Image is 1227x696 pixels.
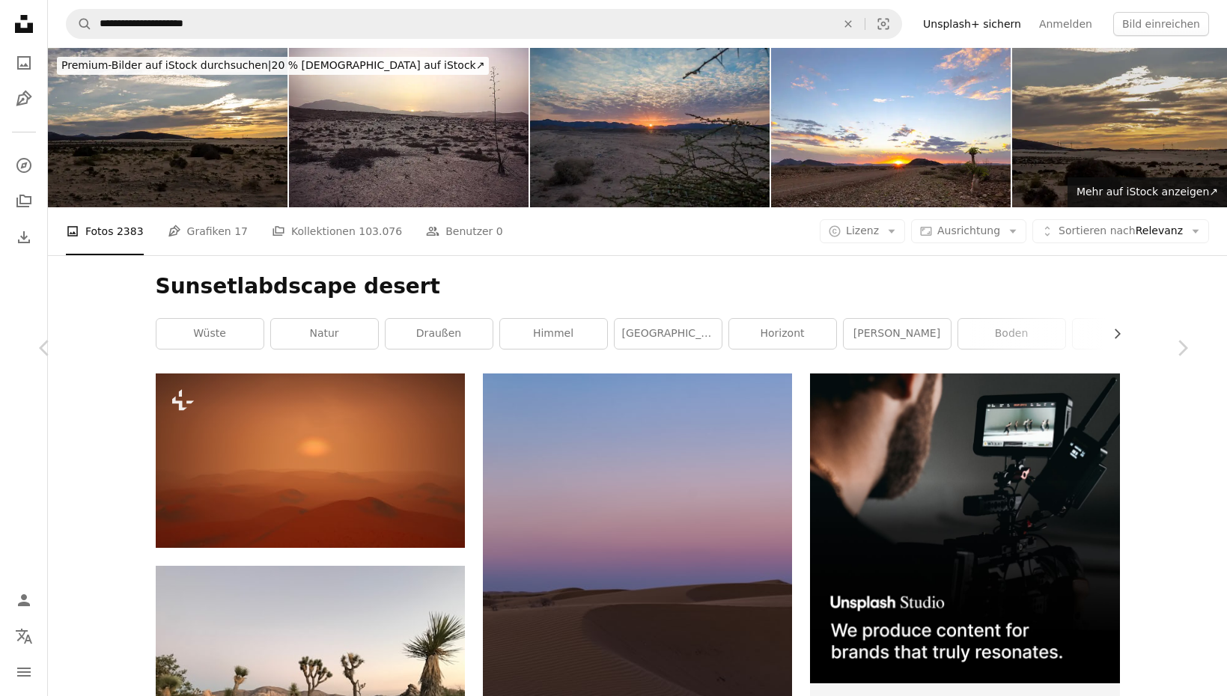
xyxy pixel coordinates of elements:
[911,219,1026,243] button: Ausrichtung
[386,319,493,349] a: draußen
[9,222,39,252] a: Bisherige Downloads
[9,48,39,78] a: Fotos
[48,48,287,207] img: Sonnenuntergang in der Wüste, Corralejo, Spanien
[729,319,836,349] a: Horizont
[156,373,465,547] img: Die Sonne geht über den Bergen in der Wüste unter
[820,219,905,243] button: Lizenz
[48,48,498,84] a: Premium-Bilder auf iStock durchsuchen|20 % [DEMOGRAPHIC_DATA] auf iStock↗
[156,273,1120,300] h1: Sunsetlabdscape desert
[1068,177,1227,207] a: Mehr auf iStock anzeigen↗
[61,59,484,71] span: 20 % [DEMOGRAPHIC_DATA] auf iStock ↗
[156,674,465,688] a: Grüne Bäume auf brauner Wiese tagsüber
[1030,12,1101,36] a: Anmelden
[846,225,879,236] span: Lizenz
[9,150,39,180] a: Entdecken
[9,657,39,687] button: Menü
[1137,276,1227,420] a: Weiter
[483,567,792,580] a: Ein rosa und blauer Sonnenuntergang in der Wüste
[530,48,770,207] img: Sonnenuntergang hinter den Bergen in der Wüste, Ägypten Sandiges Land im Vordergrund, felsige Ber...
[1113,12,1209,36] button: Bild einreichen
[810,373,1119,683] img: file-1715652217532-464736461acbimage
[359,223,402,239] span: 103.076
[9,186,39,216] a: Kollektionen
[289,48,529,207] img: Verträumte Sonnenaufgänge auf einer tropischen Insel
[771,48,1011,207] img: Afrikanischer Moringa-Baum neben dem Feldweg bei Sonnenuntergang
[832,10,865,38] button: Löschen
[1032,219,1209,243] button: Sortieren nachRelevanz
[271,319,378,349] a: Natur
[272,207,402,255] a: Kollektionen 103.076
[844,319,951,349] a: [PERSON_NAME]
[500,319,607,349] a: Himmel
[156,454,465,467] a: Die Sonne geht über den Bergen in der Wüste unter
[9,84,39,114] a: Grafiken
[1059,224,1183,239] span: Relevanz
[914,12,1030,36] a: Unsplash+ sichern
[958,319,1065,349] a: Boden
[67,10,92,38] button: Unsplash suchen
[168,207,248,255] a: Grafiken 17
[426,207,503,255] a: Benutzer 0
[234,223,248,239] span: 17
[937,225,1000,236] span: Ausrichtung
[615,319,722,349] a: [GEOGRAPHIC_DATA]
[66,9,902,39] form: Finden Sie Bildmaterial auf der ganzen Webseite
[1073,319,1180,349] a: Sand
[1059,225,1136,236] span: Sortieren nach
[1103,319,1120,349] button: Liste nach rechts verschieben
[9,621,39,651] button: Sprache
[865,10,901,38] button: Visuelle Suche
[61,59,272,71] span: Premium-Bilder auf iStock durchsuchen |
[496,223,503,239] span: 0
[9,585,39,615] a: Anmelden / Registrieren
[156,319,264,349] a: Wüste
[1077,186,1218,198] span: Mehr auf iStock anzeigen ↗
